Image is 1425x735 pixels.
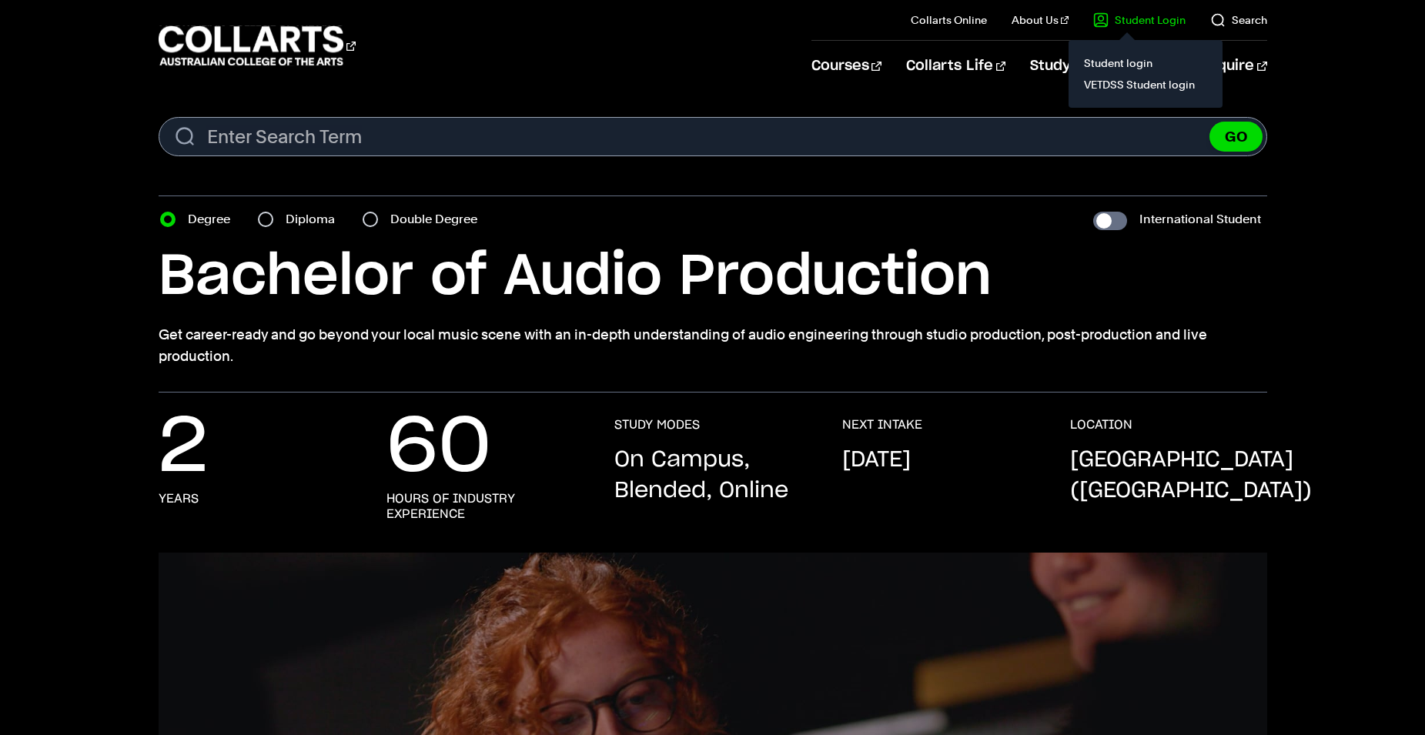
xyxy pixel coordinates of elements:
[1081,74,1210,95] a: VETDSS Student login
[1070,417,1132,433] h3: LOCATION
[614,445,811,506] p: On Campus, Blended, Online
[159,491,199,506] h3: Years
[811,41,881,92] a: Courses
[1030,41,1175,92] a: Study Information
[1139,209,1261,230] label: International Student
[159,324,1267,367] p: Get career-ready and go beyond your local music scene with an in-depth understanding of audio eng...
[159,242,1267,312] h1: Bachelor of Audio Production
[911,12,987,28] a: Collarts Online
[1070,445,1312,506] p: [GEOGRAPHIC_DATA] ([GEOGRAPHIC_DATA])
[286,209,344,230] label: Diploma
[614,417,700,433] h3: STUDY MODES
[188,209,239,230] label: Degree
[390,209,487,230] label: Double Degree
[1210,12,1267,28] a: Search
[1209,122,1263,152] button: GO
[1081,52,1210,74] a: Student login
[386,491,584,522] h3: Hours of Industry Experience
[842,445,911,476] p: [DATE]
[1199,41,1266,92] a: Enquire
[1012,12,1069,28] a: About Us
[1093,12,1186,28] a: Student Login
[159,417,208,479] p: 2
[159,117,1267,156] input: Enter Search Term
[159,117,1267,156] form: Search
[906,41,1005,92] a: Collarts Life
[386,417,491,479] p: 60
[842,417,922,433] h3: NEXT INTAKE
[159,24,356,68] div: Go to homepage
